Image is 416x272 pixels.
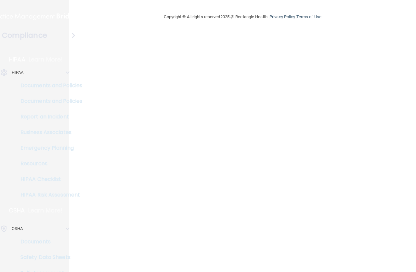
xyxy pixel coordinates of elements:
[12,225,23,233] p: OSHA
[9,207,25,214] p: OSHA
[4,129,93,136] p: Business Associates
[4,160,93,167] p: Resources
[124,7,361,27] div: Copyright © All rights reserved 2025 @ Rectangle Health | |
[29,56,63,63] p: Learn More!
[12,69,24,76] p: HIPAA
[269,14,295,19] a: Privacy Policy
[4,114,93,120] p: Report an Incident
[4,238,93,245] p: Documents
[28,207,63,214] p: Learn More!
[4,192,93,198] p: HIPAA Risk Assessment
[4,98,93,104] p: Documents and Policies
[296,14,321,19] a: Terms of Use
[9,56,25,63] p: HIPAA
[4,254,93,261] p: Safety Data Sheets
[4,176,93,183] p: HIPAA Checklist
[4,82,93,89] p: Documents and Policies
[2,31,47,40] h4: Compliance
[4,145,93,151] p: Emergency Planning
